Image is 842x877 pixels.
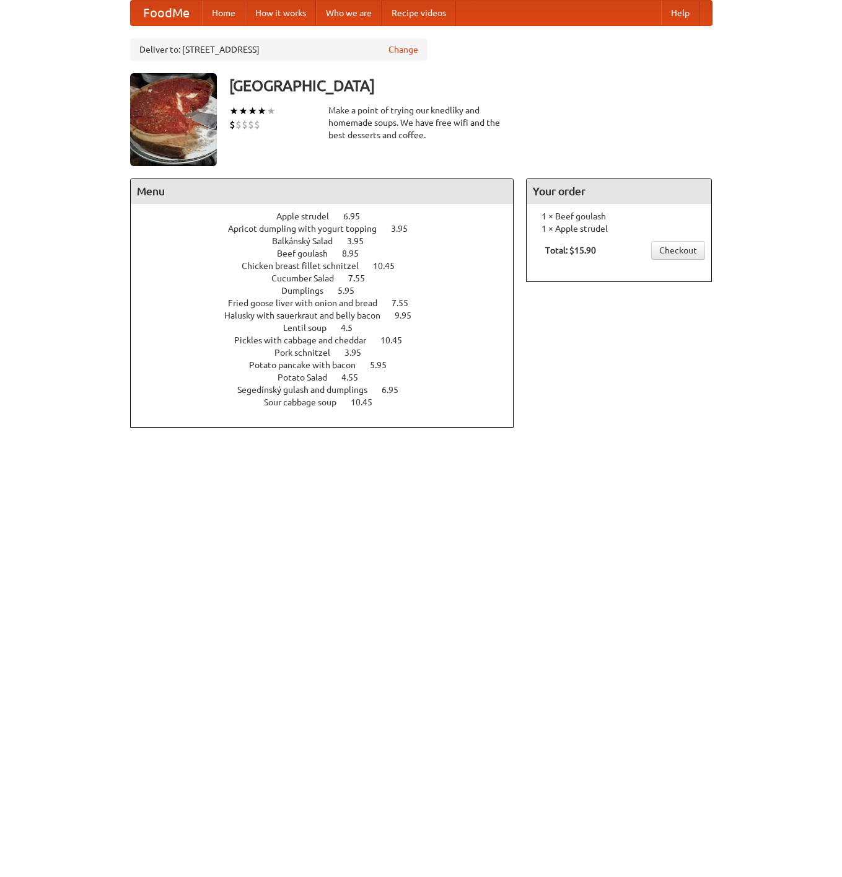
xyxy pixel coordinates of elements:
[281,286,336,296] span: Dumplings
[533,210,705,223] li: 1 × Beef goulash
[388,43,418,56] a: Change
[351,397,385,407] span: 10.45
[266,104,276,118] li: ★
[343,211,372,221] span: 6.95
[527,179,711,204] h4: Your order
[391,224,420,234] span: 3.95
[229,104,239,118] li: ★
[264,397,395,407] a: Sour cabbage soup 10.45
[264,397,349,407] span: Sour cabbage soup
[283,323,339,333] span: Lentil soup
[341,372,371,382] span: 4.55
[228,224,389,234] span: Apricot dumpling with yogurt topping
[248,118,254,131] li: $
[382,385,411,395] span: 6.95
[276,211,383,221] a: Apple strudel 6.95
[373,261,407,271] span: 10.45
[272,236,387,246] a: Balkánský Salad 3.95
[229,118,235,131] li: $
[382,1,456,25] a: Recipe videos
[341,323,365,333] span: 4.5
[228,298,390,308] span: Fried goose liver with onion and bread
[338,286,367,296] span: 5.95
[380,335,414,345] span: 10.45
[228,298,431,308] a: Fried goose liver with onion and bread 7.55
[281,286,377,296] a: Dumplings 5.95
[239,104,248,118] li: ★
[395,311,424,320] span: 9.95
[272,236,345,246] span: Balkánský Salad
[242,261,418,271] a: Chicken breast fillet schnitzel 10.45
[283,323,375,333] a: Lentil soup 4.5
[245,1,316,25] a: How it works
[130,38,428,61] div: Deliver to: [STREET_ADDRESS]
[242,118,248,131] li: $
[370,360,399,370] span: 5.95
[533,223,705,235] li: 1 × Apple strudel
[130,73,217,166] img: angular.jpg
[254,118,260,131] li: $
[271,273,388,283] a: Cucumber Salad 7.55
[651,241,705,260] a: Checkout
[234,335,425,345] a: Pickles with cabbage and cheddar 10.45
[277,249,382,258] a: Beef goulash 8.95
[228,224,431,234] a: Apricot dumpling with yogurt topping 3.95
[271,273,346,283] span: Cucumber Salad
[249,360,410,370] a: Potato pancake with bacon 5.95
[392,298,421,308] span: 7.55
[229,73,713,98] h3: [GEOGRAPHIC_DATA]
[234,335,379,345] span: Pickles with cabbage and cheddar
[224,311,434,320] a: Halusky with sauerkraut and belly bacon 9.95
[277,249,340,258] span: Beef goulash
[224,311,393,320] span: Halusky with sauerkraut and belly bacon
[237,385,421,395] a: Segedínský gulash and dumplings 6.95
[131,179,514,204] h4: Menu
[545,245,596,255] b: Total: $15.90
[278,372,340,382] span: Potato Salad
[347,236,376,246] span: 3.95
[328,104,514,141] div: Make a point of trying our knedlíky and homemade soups. We have free wifi and the best desserts a...
[274,348,343,358] span: Pork schnitzel
[342,249,371,258] span: 8.95
[235,118,242,131] li: $
[237,385,380,395] span: Segedínský gulash and dumplings
[274,348,384,358] a: Pork schnitzel 3.95
[661,1,699,25] a: Help
[131,1,202,25] a: FoodMe
[344,348,374,358] span: 3.95
[276,211,341,221] span: Apple strudel
[257,104,266,118] li: ★
[348,273,377,283] span: 7.55
[242,261,371,271] span: Chicken breast fillet schnitzel
[248,104,257,118] li: ★
[316,1,382,25] a: Who we are
[278,372,381,382] a: Potato Salad 4.55
[202,1,245,25] a: Home
[249,360,368,370] span: Potato pancake with bacon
